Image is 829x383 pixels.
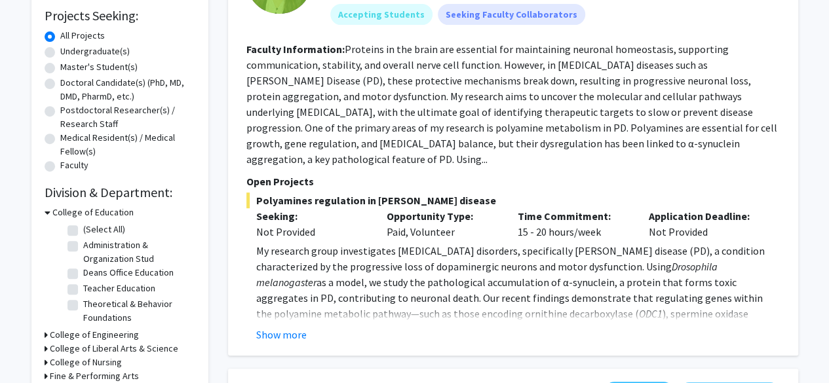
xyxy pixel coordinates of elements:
[60,45,130,58] label: Undergraduate(s)
[639,307,663,320] em: ODC1
[377,208,508,240] div: Paid, Volunteer
[10,324,56,373] iframe: Chat
[83,266,174,280] label: Deans Office Education
[45,185,195,200] h2: Division & Department:
[83,282,155,295] label: Teacher Education
[52,206,134,219] h3: College of Education
[50,356,122,369] h3: College of Nursing
[45,8,195,24] h2: Projects Seeking:
[60,60,138,74] label: Master's Student(s)
[83,297,192,325] label: Theoretical & Behavior Foundations
[60,76,195,103] label: Doctoral Candidate(s) (PhD, MD, DMD, PharmD, etc.)
[246,43,777,166] fg-read-more: Proteins in the brain are essential for maintaining neuronal homeostasis, supporting communicatio...
[83,238,192,266] label: Administration & Organization Stud
[60,131,195,158] label: Medical Resident(s) / Medical Fellow(s)
[50,342,178,356] h3: College of Liberal Arts & Science
[246,43,345,56] b: Faculty Information:
[438,4,585,25] mat-chip: Seeking Faculty Collaborators
[256,327,307,342] button: Show more
[518,208,629,224] p: Time Commitment:
[508,208,639,240] div: 15 - 20 hours/week
[83,223,125,236] label: (Select All)
[50,328,139,342] h3: College of Engineering
[60,29,105,43] label: All Projects
[639,208,770,240] div: Not Provided
[246,192,780,208] span: Polyamines regulation in [PERSON_NAME] disease
[330,4,433,25] mat-chip: Accepting Students
[60,103,195,131] label: Postdoctoral Researcher(s) / Research Staff
[256,224,368,240] div: Not Provided
[387,208,498,224] p: Opportunity Type:
[60,158,88,172] label: Faculty
[50,369,139,383] h3: Fine & Performing Arts
[246,173,780,189] p: Open Projects
[256,208,368,224] p: Seeking:
[649,208,760,224] p: Application Deadline:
